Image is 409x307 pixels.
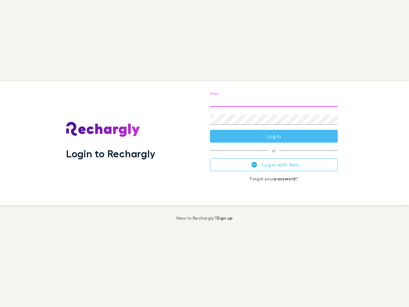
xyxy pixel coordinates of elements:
[251,162,257,168] img: Xero's logo
[176,216,233,221] p: New to Rechargly?
[210,91,219,96] label: Email
[216,215,233,221] a: Sign up
[210,176,338,181] p: Forgot your ?
[66,147,155,160] h1: Login to Rechargly
[210,150,338,151] span: or
[66,122,140,137] img: Rechargly's Logo
[210,130,338,143] button: Log in
[274,176,296,181] a: password
[210,158,338,171] button: Log in with Xero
